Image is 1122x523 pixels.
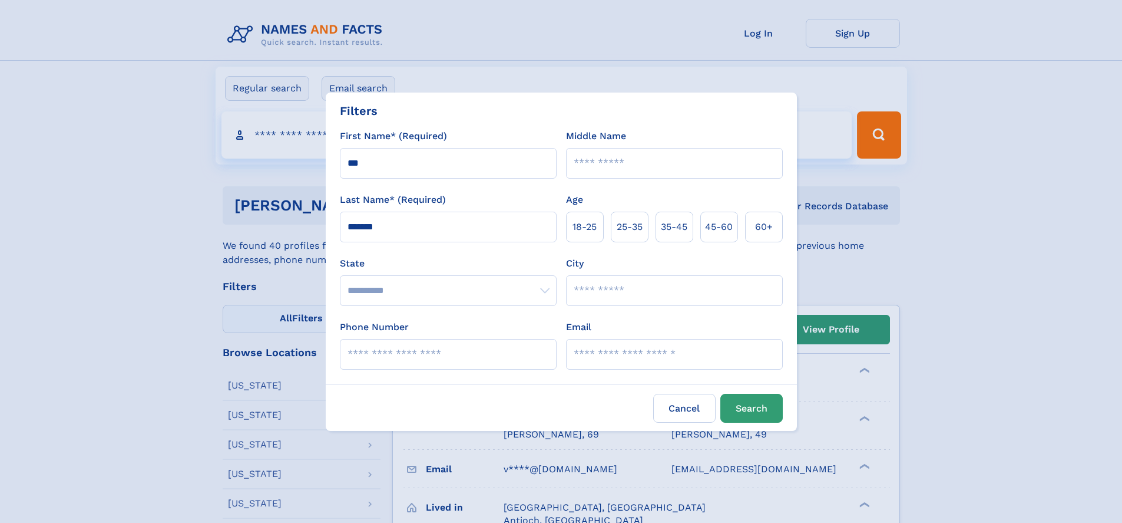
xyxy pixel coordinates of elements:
span: 25‑35 [617,220,643,234]
label: Middle Name [566,129,626,143]
label: Last Name* (Required) [340,193,446,207]
label: Phone Number [340,320,409,334]
label: City [566,256,584,271]
label: First Name* (Required) [340,129,447,143]
div: Filters [340,102,378,120]
label: State [340,256,557,271]
button: Search [720,394,783,423]
label: Email [566,320,591,334]
span: 18‑25 [572,220,597,234]
span: 45‑60 [705,220,733,234]
span: 60+ [755,220,773,234]
span: 35‑45 [661,220,687,234]
label: Cancel [653,394,716,423]
label: Age [566,193,583,207]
